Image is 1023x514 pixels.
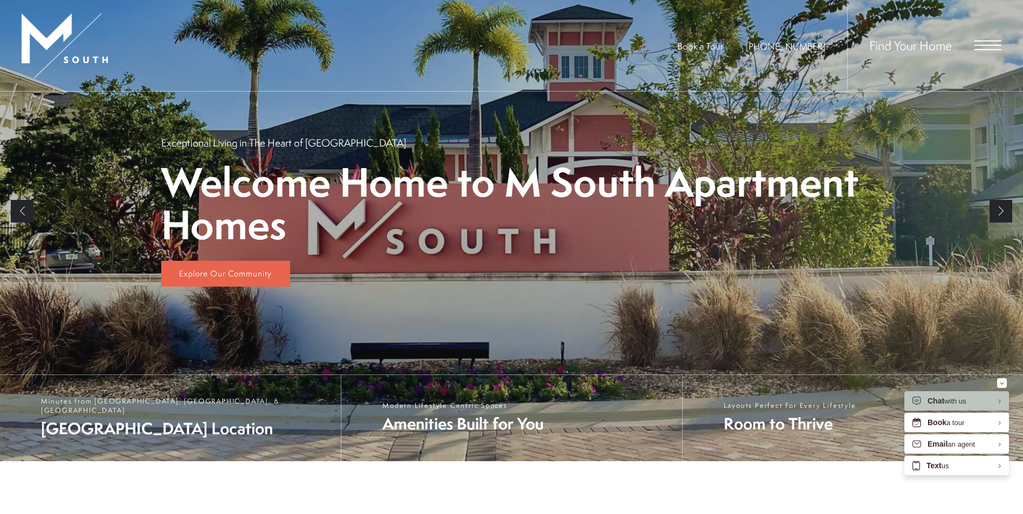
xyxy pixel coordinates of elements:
[11,200,33,223] a: Previous
[161,136,406,150] p: Exceptional Living in The Heart of [GEOGRAPHIC_DATA]
[161,261,290,287] a: Explore Our Community
[22,13,108,78] img: MSouth
[179,268,272,279] span: Explore Our Community
[869,37,952,54] a: Find Your Home
[724,413,856,435] span: Room to Thrive
[41,418,330,440] span: [GEOGRAPHIC_DATA] Location
[677,40,723,52] a: Book a Tour
[382,401,544,410] span: Modern Lifestyle Centric Spaces
[161,161,862,246] p: Welcome Home to M South Apartment Homes
[682,375,1023,461] a: Layouts Perfect For Every Lifestyle
[724,401,856,410] span: Layouts Perfect For Every Lifestyle
[990,200,1012,223] a: Next
[746,40,826,52] span: [PHONE_NUMBER]
[974,40,1001,50] button: Open Menu
[41,397,330,415] span: Minutes from [GEOGRAPHIC_DATA], [GEOGRAPHIC_DATA], & [GEOGRAPHIC_DATA]
[382,413,544,435] span: Amenities Built for You
[746,40,826,52] a: Call Us at 813-570-8014
[341,375,682,461] a: Modern Lifestyle Centric Spaces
